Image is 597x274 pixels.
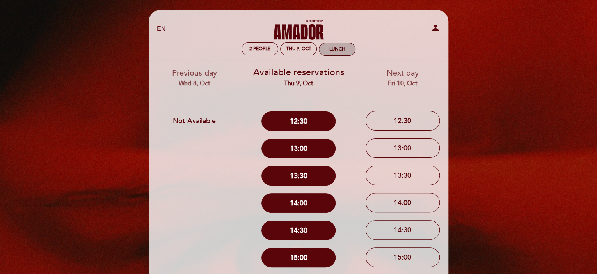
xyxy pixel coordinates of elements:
[261,139,336,158] button: 13:00
[366,166,440,185] button: 13:30
[261,193,336,213] button: 14:00
[157,111,231,131] button: Not Available
[431,23,440,35] button: person
[366,111,440,131] button: 12:30
[261,248,336,267] button: 15:00
[261,111,336,131] button: 12:30
[252,79,345,88] div: Thu 9, Oct
[329,46,345,52] div: Lunch
[366,193,440,212] button: 14:00
[261,166,336,186] button: 13:30
[356,79,449,88] div: Fri 10, Oct
[148,68,241,88] div: Previous day
[148,79,241,88] div: Wed 8, Oct
[366,247,440,267] button: 15:00
[356,68,449,88] div: Next day
[252,66,345,88] div: Available reservations
[286,46,311,52] div: Thu 9, Oct
[250,18,347,40] a: [PERSON_NAME] Rooftop
[366,220,440,240] button: 14:30
[366,138,440,158] button: 13:00
[249,46,270,52] span: 2 people
[431,23,440,32] i: person
[261,221,336,240] button: 14:30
